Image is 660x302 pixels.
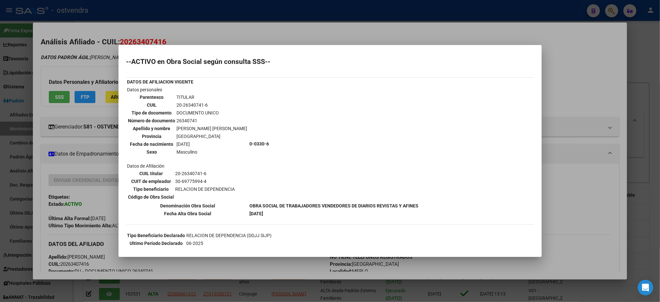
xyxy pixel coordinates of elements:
td: RELACION DE DEPENDENCIA (DDJJ SIJP) [186,232,364,239]
td: 20-26340741-6 [175,170,235,177]
th: Provincia [128,133,176,140]
th: Sexo [128,148,176,156]
td: 30-69775994-4 [186,248,364,255]
td: [PERSON_NAME] [PERSON_NAME] [176,125,248,132]
td: TITULAR [176,94,248,101]
div: Open Intercom Messenger [638,280,653,295]
b: OBRA SOCIAL DE TRABAJADORES VENDEDORES DE DIARIOS REVISTAS Y AFINES [250,203,419,208]
b: [DATE] [250,211,263,216]
th: CUIL [128,101,176,109]
td: DOCUMENTO UNICO [176,109,248,116]
th: CUIT DDJJ [127,248,186,255]
th: Parentesco [128,94,176,101]
th: CUIT de empleador [128,178,175,185]
th: Denominación Obra Social [127,202,249,209]
b: 0-0330-6 [250,141,269,146]
td: 30-69775994-4 [175,178,235,185]
th: Fecha Alta Obra Social [127,210,249,217]
h2: --ACTIVO en Obra Social según consulta SSS-- [126,58,534,65]
td: Datos personales Datos de Afiliación [127,86,249,202]
th: Tipo Beneficiario Declarado [127,232,186,239]
td: Masculino [176,148,248,156]
th: Fecha de nacimiento [128,141,176,148]
td: 06-2025 [186,240,364,247]
th: Apellido y nombre [128,125,176,132]
th: Tipo beneficiario [128,186,175,193]
td: 20-26340741-6 [176,101,248,109]
th: Tipo de documento [128,109,176,116]
td: [DATE] [176,141,248,148]
th: Código de Obra Social [128,193,175,201]
td: RELACION DE DEPENDENCIA [175,186,235,193]
td: [GEOGRAPHIC_DATA] [176,133,248,140]
th: CUIL titular [128,170,175,177]
b: DATOS DE AFILIACION VIGENTE [127,79,194,84]
th: Número de documento [128,117,176,124]
th: Ultimo Período Declarado [127,240,186,247]
td: 26340741 [176,117,248,124]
